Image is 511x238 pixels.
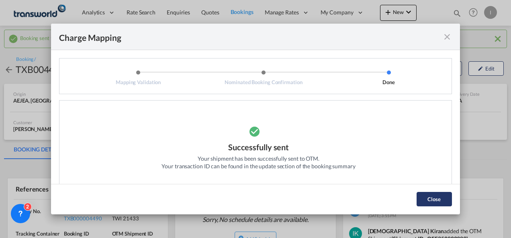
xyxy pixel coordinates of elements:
li: Mapping Validation [76,70,201,86]
button: Close [417,192,452,206]
div: Charge Mapping [59,32,121,42]
md-icon: icon-checkbox-marked-circle [249,121,269,141]
li: Done [326,70,452,86]
div: Your shipment has been successfully sent to OTM. [198,155,319,163]
body: Editor, editor2 [8,8,139,16]
md-icon: icon-close fg-AAA8AD cursor [442,32,452,42]
div: Your transaction ID can be found in the update section of the booking summary [161,162,355,170]
li: Nominated Booking Confirmation [201,70,326,86]
md-dialog: Mapping ValidationNominated Booking ... [51,24,460,214]
div: Successfully sent [228,141,289,155]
